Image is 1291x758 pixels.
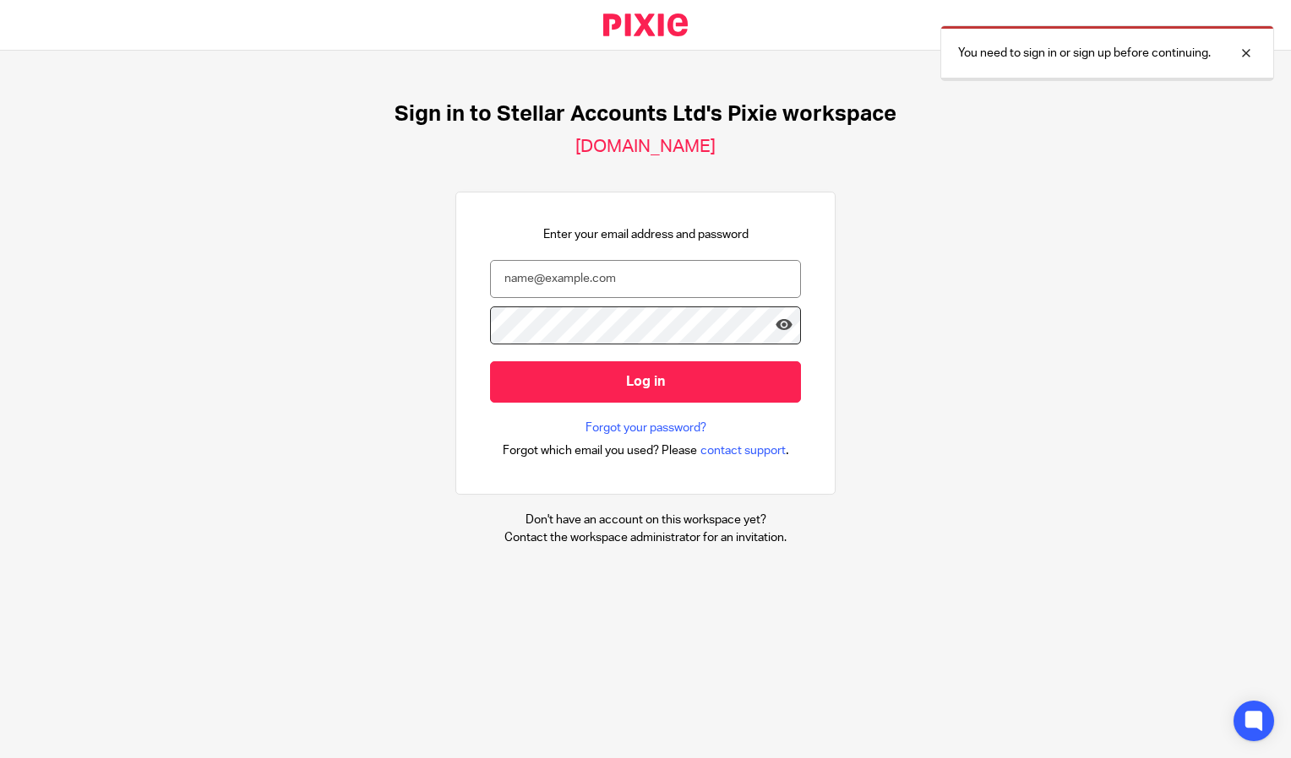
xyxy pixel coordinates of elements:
[575,136,716,158] h2: [DOMAIN_NAME]
[504,529,787,546] p: Contact the workspace administrator for an invitation.
[503,441,789,460] div: .
[543,226,749,243] p: Enter your email address and password
[490,361,801,403] input: Log in
[586,420,706,436] a: Forgot your password?
[490,260,801,298] input: name@example.com
[395,101,896,127] h1: Sign in to Stellar Accounts Ltd's Pixie workspace
[504,512,787,528] p: Don't have an account on this workspace yet?
[958,45,1211,62] p: You need to sign in or sign up before continuing.
[503,442,697,459] span: Forgot which email you used? Please
[700,442,786,459] span: contact support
